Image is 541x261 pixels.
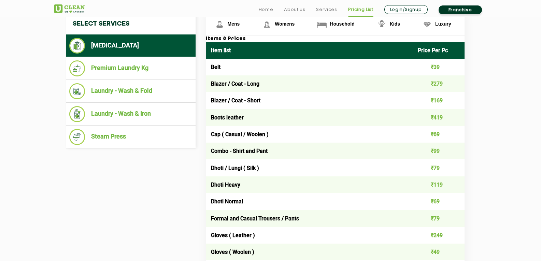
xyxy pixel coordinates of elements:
[413,109,465,126] td: ₹419
[206,36,465,42] h3: Items & Prices
[316,5,337,14] a: Services
[69,38,85,54] img: Dry Cleaning
[69,129,192,145] li: Steam Press
[206,59,413,75] td: Belt
[228,21,240,27] span: Mens
[206,109,413,126] td: Boots leather
[69,60,192,76] li: Premium Laundry Kg
[413,227,465,244] td: ₹249
[413,59,465,75] td: ₹39
[413,159,465,176] td: ₹79
[69,60,85,76] img: Premium Laundry Kg
[259,5,273,14] a: Home
[413,42,465,59] th: Price Per Pc
[66,13,196,34] h4: Select Services
[206,176,413,193] td: Dhoti Heavy
[275,21,295,27] span: Womens
[69,106,85,122] img: Laundry - Wash & Iron
[284,5,305,14] a: About us
[348,5,373,14] a: Pricing List
[206,244,413,260] td: Gloves ( Woolen )
[206,75,413,92] td: Blazer / Coat - Long
[413,143,465,159] td: ₹99
[413,193,465,210] td: ₹69
[384,5,428,14] a: Login/Signup
[69,38,192,54] li: [MEDICAL_DATA]
[413,126,465,143] td: ₹69
[413,244,465,260] td: ₹49
[376,18,388,30] img: Kids
[206,193,413,210] td: Dhoti Normal
[214,18,226,30] img: Mens
[69,83,192,99] li: Laundry - Wash & Fold
[413,210,465,227] td: ₹79
[413,75,465,92] td: ₹279
[439,5,482,14] a: Franchise
[330,21,354,27] span: Household
[206,92,413,109] td: Blazer / Coat - Short
[69,83,85,99] img: Laundry - Wash & Fold
[206,227,413,244] td: Gloves ( Leather )
[54,4,85,13] img: UClean Laundry and Dry Cleaning
[413,176,465,193] td: ₹119
[206,143,413,159] td: Combo - Shirt and Pant
[261,18,273,30] img: Womens
[390,21,400,27] span: Kids
[413,92,465,109] td: ₹169
[435,21,451,27] span: Luxury
[206,159,413,176] td: Dhoti / Lungi ( Silk )
[69,129,85,145] img: Steam Press
[421,18,433,30] img: Luxury
[206,126,413,143] td: Cap ( Casual / Woolen )
[206,210,413,227] td: Formal and Casual Trousers / Pants
[206,42,413,59] th: Item list
[316,18,328,30] img: Household
[69,106,192,122] li: Laundry - Wash & Iron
